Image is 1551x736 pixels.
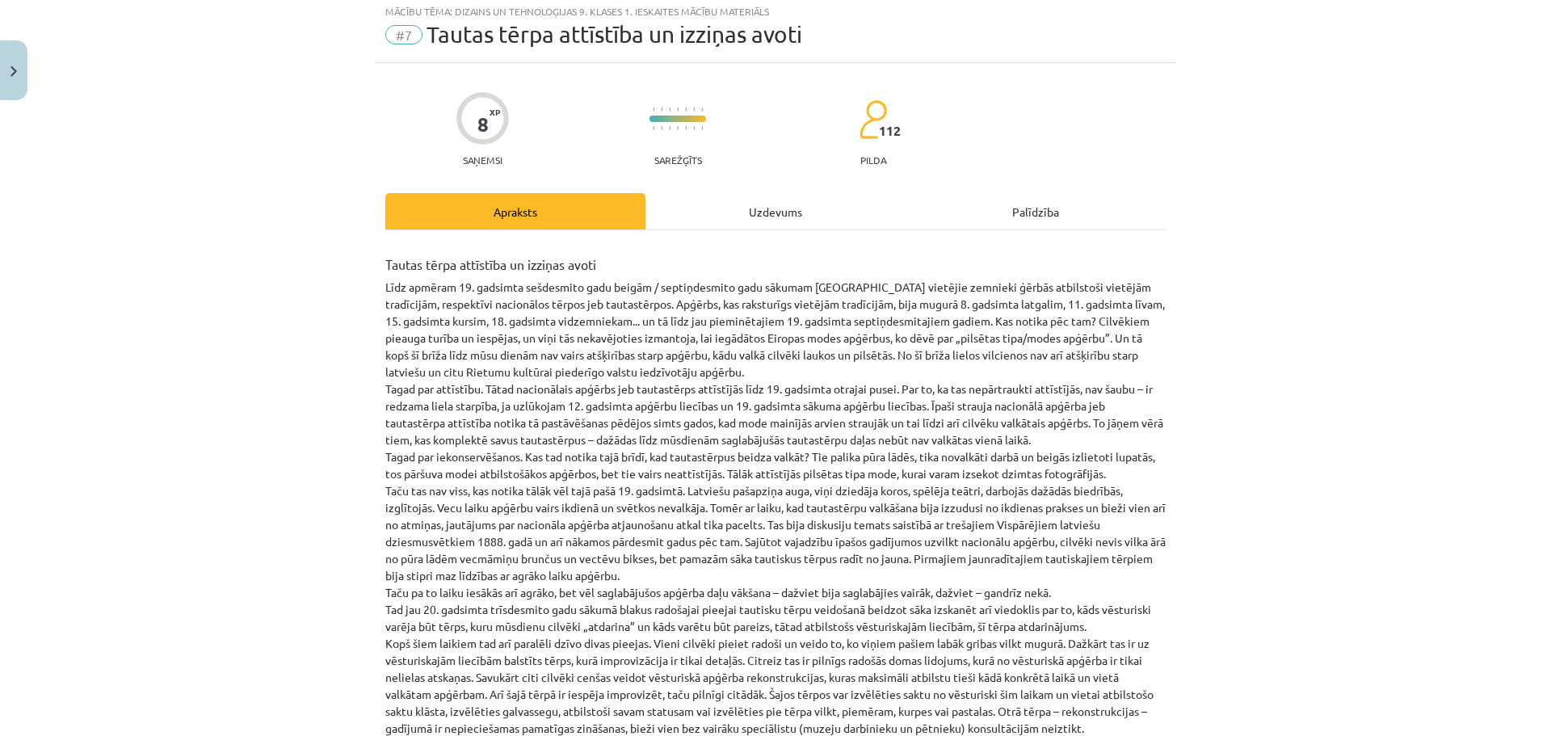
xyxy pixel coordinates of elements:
img: icon-short-line-57e1e144782c952c97e751825c79c345078a6d821885a25fce030b3d8c18986b.svg [701,126,703,130]
img: icon-short-line-57e1e144782c952c97e751825c79c345078a6d821885a25fce030b3d8c18986b.svg [669,126,670,130]
img: icon-short-line-57e1e144782c952c97e751825c79c345078a6d821885a25fce030b3d8c18986b.svg [693,126,695,130]
img: icon-close-lesson-0947bae3869378f0d4975bcd49f059093ad1ed9edebbc8119c70593378902aed.svg [11,66,17,77]
img: icon-short-line-57e1e144782c952c97e751825c79c345078a6d821885a25fce030b3d8c18986b.svg [661,107,662,111]
img: icon-short-line-57e1e144782c952c97e751825c79c345078a6d821885a25fce030b3d8c18986b.svg [653,107,654,111]
span: #7 [385,25,422,44]
span: Tautas tērpa attīstība un izziņas avoti [427,21,802,48]
img: icon-short-line-57e1e144782c952c97e751825c79c345078a6d821885a25fce030b3d8c18986b.svg [677,107,679,111]
div: Apraksts [385,193,645,229]
div: Mācību tēma: Dizains un tehnoloģijas 9. klases 1. ieskaites mācību materiāls [385,6,1166,17]
img: icon-short-line-57e1e144782c952c97e751825c79c345078a6d821885a25fce030b3d8c18986b.svg [685,107,687,111]
p: pilda [860,154,886,166]
img: icon-short-line-57e1e144782c952c97e751825c79c345078a6d821885a25fce030b3d8c18986b.svg [653,126,654,130]
img: icon-short-line-57e1e144782c952c97e751825c79c345078a6d821885a25fce030b3d8c18986b.svg [685,126,687,130]
div: 8 [477,113,489,136]
p: Sarežģīts [654,154,702,166]
img: icon-short-line-57e1e144782c952c97e751825c79c345078a6d821885a25fce030b3d8c18986b.svg [693,107,695,111]
p: Saņemsi [456,154,509,166]
h3: Tautas tērpa attīstība un izziņas avoti [385,245,1166,274]
div: Uzdevums [645,193,906,229]
img: icon-short-line-57e1e144782c952c97e751825c79c345078a6d821885a25fce030b3d8c18986b.svg [701,107,703,111]
div: Palīdzība [906,193,1166,229]
span: 112 [879,124,901,138]
span: XP [490,107,500,116]
img: icon-short-line-57e1e144782c952c97e751825c79c345078a6d821885a25fce030b3d8c18986b.svg [661,126,662,130]
img: icon-short-line-57e1e144782c952c97e751825c79c345078a6d821885a25fce030b3d8c18986b.svg [669,107,670,111]
img: students-c634bb4e5e11cddfef0936a35e636f08e4e9abd3cc4e673bd6f9a4125e45ecb1.svg [859,99,887,140]
img: icon-short-line-57e1e144782c952c97e751825c79c345078a6d821885a25fce030b3d8c18986b.svg [677,126,679,130]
